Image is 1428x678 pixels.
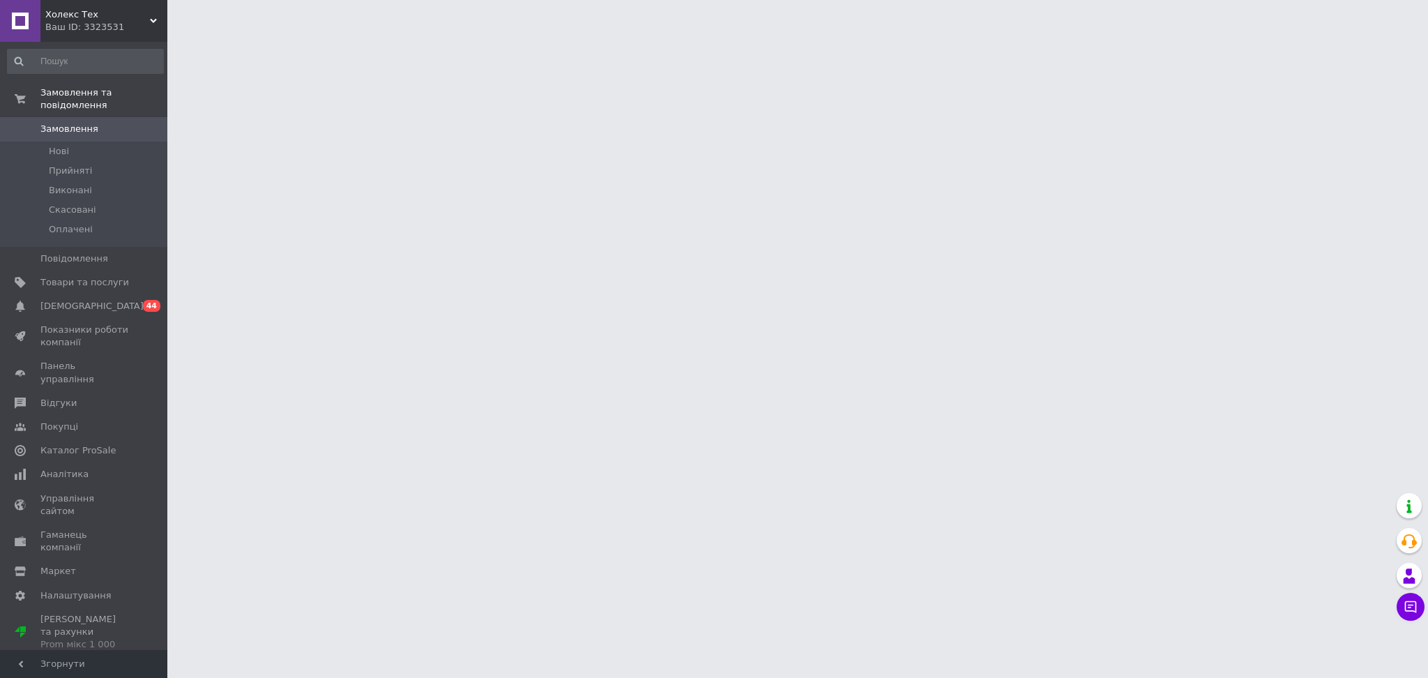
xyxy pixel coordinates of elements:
[40,276,129,289] span: Товари та послуги
[40,300,144,312] span: [DEMOGRAPHIC_DATA]
[1397,593,1425,621] button: Чат з покупцем
[40,86,167,112] span: Замовлення та повідомлення
[40,613,129,651] span: [PERSON_NAME] та рахунки
[40,492,129,518] span: Управління сайтом
[7,49,164,74] input: Пошук
[40,397,77,409] span: Відгуки
[40,324,129,349] span: Показники роботи компанії
[49,184,92,197] span: Виконані
[49,204,96,216] span: Скасовані
[49,145,69,158] span: Нові
[143,300,160,312] span: 44
[49,223,93,236] span: Оплачені
[45,8,150,21] span: Холекс Тех
[40,123,98,135] span: Замовлення
[49,165,92,177] span: Прийняті
[40,638,129,651] div: Prom мікс 1 000
[40,468,89,481] span: Аналітика
[40,360,129,385] span: Панель управління
[40,421,78,433] span: Покупці
[40,253,108,265] span: Повідомлення
[40,565,76,578] span: Маркет
[40,589,112,602] span: Налаштування
[40,444,116,457] span: Каталог ProSale
[45,21,167,33] div: Ваш ID: 3323531
[40,529,129,554] span: Гаманець компанії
